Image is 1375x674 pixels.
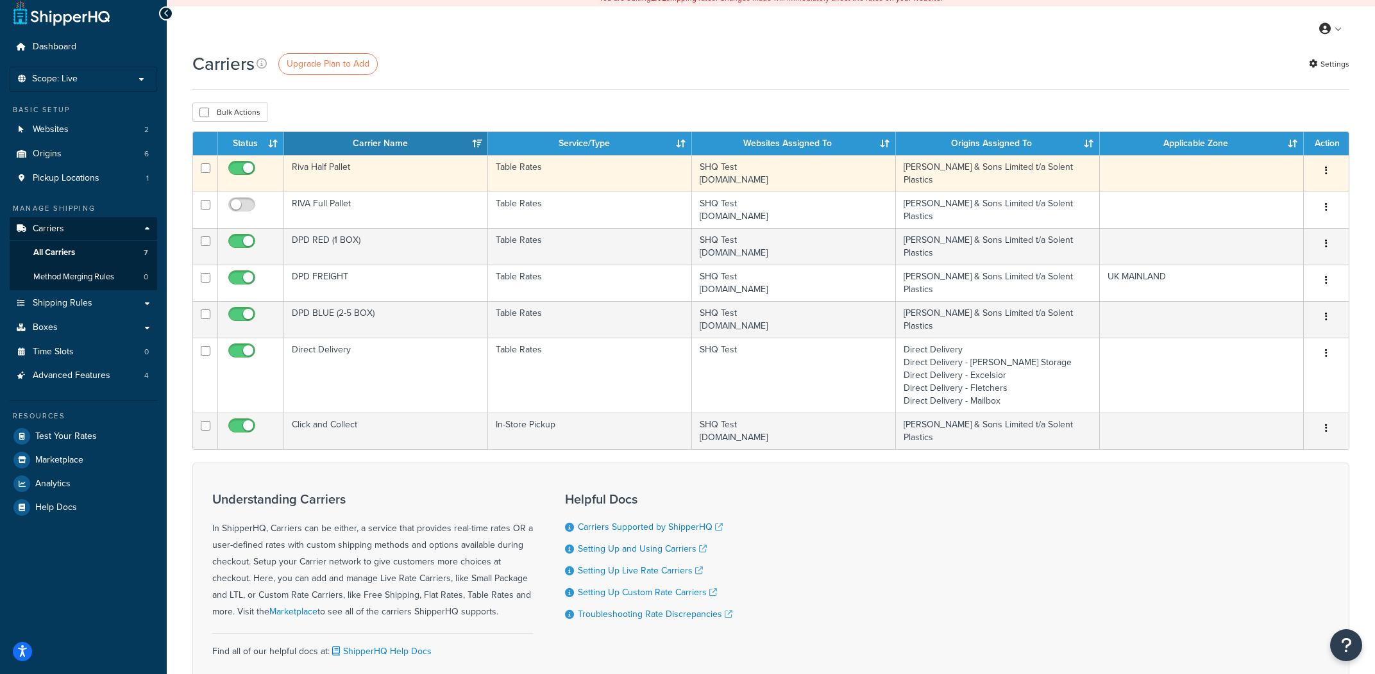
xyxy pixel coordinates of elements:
[1304,132,1349,155] th: Action
[10,167,157,190] li: Pickup Locations
[488,413,692,449] td: In-Store Pickup
[10,364,157,388] li: Advanced Features
[692,301,896,338] td: SHQ Test [DOMAIN_NAME]
[578,607,732,621] a: Troubleshooting Rate Discrepancies
[10,203,157,214] div: Manage Shipping
[284,301,488,338] td: DPD BLUE (2-5 BOX)
[10,411,157,422] div: Resources
[33,124,69,135] span: Websites
[144,272,148,283] span: 0
[488,192,692,228] td: Table Rates
[488,265,692,301] td: Table Rates
[896,301,1100,338] td: [PERSON_NAME] & Sons Limited t/a Solent Plastics
[10,265,157,289] a: Method Merging Rules 0
[565,492,732,506] h3: Helpful Docs
[10,217,157,290] li: Carriers
[578,520,723,534] a: Carriers Supported by ShipperHQ
[692,132,896,155] th: Websites Assigned To: activate to sort column ascending
[33,347,74,358] span: Time Slots
[10,118,157,142] li: Websites
[32,74,78,85] span: Scope: Live
[10,425,157,448] a: Test Your Rates
[896,155,1100,192] td: [PERSON_NAME] & Sons Limited t/a Solent Plastics
[330,645,432,658] a: ShipperHQ Help Docs
[896,192,1100,228] td: [PERSON_NAME] & Sons Limited t/a Solent Plastics
[287,57,369,70] span: Upgrade Plan to Add
[33,173,99,184] span: Pickup Locations
[10,448,157,472] a: Marketplace
[692,265,896,301] td: SHQ Test [DOMAIN_NAME]
[488,301,692,338] td: Table Rates
[10,340,157,364] a: Time Slots 0
[896,265,1100,301] td: [PERSON_NAME] & Sons Limited t/a Solent Plastics
[35,479,71,489] span: Analytics
[212,633,533,660] div: Find all of our helpful docs at:
[10,472,157,495] a: Analytics
[192,51,255,76] h1: Carriers
[144,247,148,258] span: 7
[278,53,378,75] a: Upgrade Plan to Add
[692,192,896,228] td: SHQ Test [DOMAIN_NAME]
[10,265,157,289] li: Method Merging Rules
[10,496,157,519] a: Help Docs
[10,118,157,142] a: Websites 2
[284,192,488,228] td: RIVA Full Pallet
[488,155,692,192] td: Table Rates
[896,228,1100,265] td: [PERSON_NAME] & Sons Limited t/a Solent Plastics
[578,564,703,577] a: Setting Up Live Rate Carriers
[10,217,157,241] a: Carriers
[144,149,149,160] span: 6
[10,142,157,166] a: Origins 6
[284,132,488,155] th: Carrier Name: activate to sort column ascending
[192,103,267,122] button: Bulk Actions
[692,228,896,265] td: SHQ Test [DOMAIN_NAME]
[218,132,284,155] th: Status: activate to sort column ascending
[692,155,896,192] td: SHQ Test [DOMAIN_NAME]
[10,316,157,340] a: Boxes
[33,370,110,381] span: Advanced Features
[35,455,83,466] span: Marketplace
[896,413,1100,449] td: [PERSON_NAME] & Sons Limited t/a Solent Plastics
[33,247,75,258] span: All Carriers
[284,413,488,449] td: Click and Collect
[1100,265,1304,301] td: UK MAINLAND
[578,542,707,555] a: Setting Up and Using Carriers
[10,167,157,190] a: Pickup Locations 1
[10,292,157,315] a: Shipping Rules
[896,132,1100,155] th: Origins Assigned To: activate to sort column ascending
[578,586,717,599] a: Setting Up Custom Rate Carriers
[33,149,62,160] span: Origins
[269,605,317,618] a: Marketplace
[144,347,149,358] span: 0
[212,492,533,620] div: In ShipperHQ, Carriers can be either, a service that provides real-time rates OR a user-defined r...
[284,228,488,265] td: DPD RED (1 BOX)
[144,124,149,135] span: 2
[10,35,157,59] a: Dashboard
[488,228,692,265] td: Table Rates
[692,413,896,449] td: SHQ Test [DOMAIN_NAME]
[33,322,58,333] span: Boxes
[10,241,157,265] li: All Carriers
[1100,132,1304,155] th: Applicable Zone: activate to sort column ascending
[33,298,92,309] span: Shipping Rules
[10,340,157,364] li: Time Slots
[10,241,157,265] a: All Carriers 7
[10,364,157,388] a: Advanced Features 4
[33,272,114,283] span: Method Merging Rules
[692,338,896,413] td: SHQ Test
[144,370,149,381] span: 4
[896,338,1100,413] td: Direct Delivery Direct Delivery - [PERSON_NAME] Storage Direct Delivery - Excelsior Direct Delive...
[33,224,64,234] span: Carriers
[212,492,533,506] h3: Understanding Carriers
[488,132,692,155] th: Service/Type: activate to sort column ascending
[35,502,77,513] span: Help Docs
[35,431,97,442] span: Test Your Rates
[284,265,488,301] td: DPD FREIGHT
[10,142,157,166] li: Origins
[488,338,692,413] td: Table Rates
